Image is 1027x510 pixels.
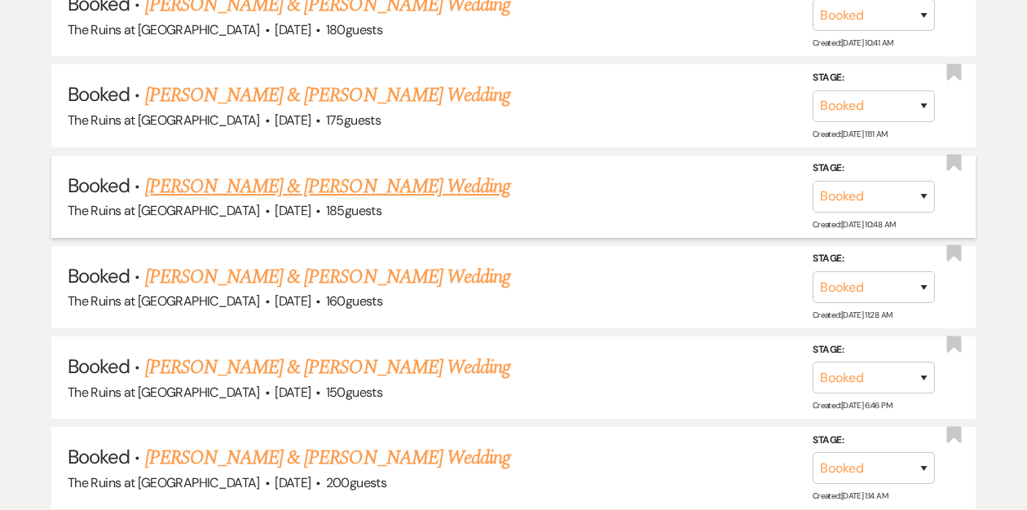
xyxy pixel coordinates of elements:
span: [DATE] [275,21,311,38]
span: Created: [DATE] 11:11 AM [813,129,887,139]
span: The Ruins at [GEOGRAPHIC_DATA] [68,292,260,310]
label: Stage: [813,250,935,268]
span: The Ruins at [GEOGRAPHIC_DATA] [68,112,260,129]
span: 175 guests [326,112,381,129]
span: The Ruins at [GEOGRAPHIC_DATA] [68,21,260,38]
span: [DATE] [275,202,311,219]
span: [DATE] [275,384,311,401]
span: [DATE] [275,474,311,491]
label: Stage: [813,341,935,359]
a: [PERSON_NAME] & [PERSON_NAME] Wedding [145,262,510,292]
a: [PERSON_NAME] & [PERSON_NAME] Wedding [145,353,510,382]
a: [PERSON_NAME] & [PERSON_NAME] Wedding [145,81,510,110]
span: Created: [DATE] 10:48 AM [813,219,895,230]
span: Booked [68,263,130,288]
a: [PERSON_NAME] & [PERSON_NAME] Wedding [145,443,510,473]
a: [PERSON_NAME] & [PERSON_NAME] Wedding [145,172,510,201]
span: Booked [68,354,130,379]
span: 150 guests [326,384,382,401]
span: 200 guests [326,474,386,491]
span: Created: [DATE] 1:14 AM [813,490,888,501]
span: [DATE] [275,112,311,129]
span: The Ruins at [GEOGRAPHIC_DATA] [68,384,260,401]
span: 160 guests [326,292,382,310]
span: Booked [68,173,130,198]
span: 185 guests [326,202,381,219]
label: Stage: [813,432,935,450]
span: Created: [DATE] 10:41 AM [813,37,893,48]
span: 180 guests [326,21,382,38]
span: Created: [DATE] 11:28 AM [813,310,892,320]
span: The Ruins at [GEOGRAPHIC_DATA] [68,474,260,491]
span: The Ruins at [GEOGRAPHIC_DATA] [68,202,260,219]
label: Stage: [813,69,935,87]
span: Booked [68,444,130,469]
span: Booked [68,81,130,107]
span: [DATE] [275,292,311,310]
label: Stage: [813,160,935,178]
span: Created: [DATE] 6:46 PM [813,400,892,411]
